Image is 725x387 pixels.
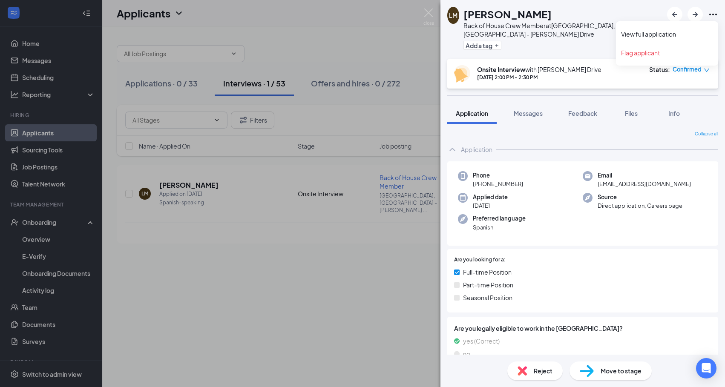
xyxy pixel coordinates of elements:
[477,65,601,74] div: with [PERSON_NAME] Drive
[690,9,700,20] svg: ArrowRight
[568,109,597,117] span: Feedback
[473,214,526,223] span: Preferred language
[598,171,691,180] span: Email
[463,349,470,358] span: no
[463,7,552,21] h1: [PERSON_NAME]
[463,336,500,346] span: yes (Correct)
[534,366,552,376] span: Reject
[477,74,601,81] div: [DATE] 2:00 PM - 2:30 PM
[449,11,457,20] div: LM
[473,223,526,232] span: Spanish
[598,193,682,201] span: Source
[494,43,499,48] svg: Plus
[454,256,506,264] span: Are you looking for a:
[454,324,711,333] span: Are you legally eligible to work in the [GEOGRAPHIC_DATA]?
[704,67,710,73] span: down
[463,267,512,277] span: Full-time Position
[598,201,682,210] span: Direct application, Careers page
[473,171,523,180] span: Phone
[463,41,501,50] button: PlusAdd a tag
[598,180,691,188] span: [EMAIL_ADDRESS][DOMAIN_NAME]
[708,9,718,20] svg: Ellipses
[477,66,525,73] b: Onsite Interview
[696,358,716,378] div: Open Intercom Messenger
[667,7,682,22] button: ArrowLeftNew
[456,109,488,117] span: Application
[463,293,512,302] span: Seasonal Position
[473,201,508,210] span: [DATE]
[688,7,703,22] button: ArrowRight
[473,193,508,201] span: Applied date
[670,9,680,20] svg: ArrowLeftNew
[673,65,702,74] span: Confirmed
[461,145,492,154] div: Application
[514,109,543,117] span: Messages
[463,21,663,38] div: Back of House Crew Member at [GEOGRAPHIC_DATA], [GEOGRAPHIC_DATA] - [PERSON_NAME] Drive
[473,180,523,188] span: [PHONE_NUMBER]
[625,109,638,117] span: Files
[621,30,713,38] a: View full application
[649,65,670,74] div: Status :
[447,144,457,155] svg: ChevronUp
[668,109,680,117] span: Info
[463,280,513,290] span: Part-time Position
[601,366,642,376] span: Move to stage
[695,131,718,138] span: Collapse all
